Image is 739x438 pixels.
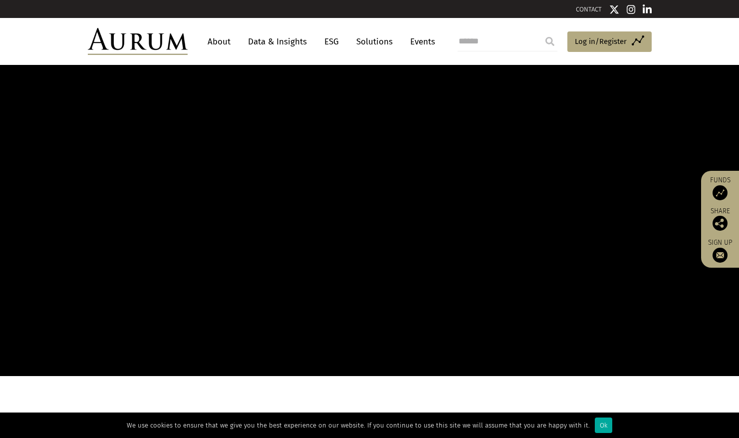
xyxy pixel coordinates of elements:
[595,418,612,433] div: Ok
[575,35,627,47] span: Log in/Register
[706,208,734,231] div: Share
[713,185,728,200] img: Access Funds
[609,4,619,14] img: Twitter icon
[576,5,602,13] a: CONTACT
[203,32,236,51] a: About
[643,4,652,14] img: Linkedin icon
[706,176,734,200] a: Funds
[706,238,734,263] a: Sign up
[713,216,728,231] img: Share this post
[627,4,636,14] img: Instagram icon
[540,31,560,51] input: Submit
[351,32,398,51] a: Solutions
[319,32,344,51] a: ESG
[243,32,312,51] a: Data & Insights
[88,28,188,55] img: Aurum
[567,31,652,52] a: Log in/Register
[405,32,435,51] a: Events
[713,248,728,263] img: Sign up to our newsletter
